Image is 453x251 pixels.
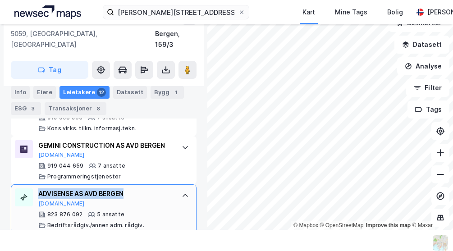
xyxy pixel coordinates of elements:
[114,5,238,19] input: Søk på adresse, matrikkel, gårdeiere, leietakere eller personer
[320,222,364,228] a: OpenStreetMap
[407,100,449,119] button: Tags
[113,86,147,99] div: Datasett
[47,125,137,132] div: Kons.virks. tilkn. informasj.tekn.
[59,86,110,99] div: Leietakere
[38,188,173,199] div: ADVISENSE AS AVD BERGEN
[33,86,56,99] div: Eiere
[11,61,88,79] button: Tag
[408,208,453,251] iframe: Chat Widget
[47,211,82,218] div: 823 876 092
[293,222,318,228] a: Mapbox
[171,88,180,97] div: 1
[151,86,184,99] div: Bygg
[366,222,411,228] a: Improve this map
[47,173,121,180] div: Programmeringstjenester
[94,104,103,113] div: 8
[38,200,85,207] button: [DOMAIN_NAME]
[387,7,403,18] div: Bolig
[335,7,367,18] div: Mine Tags
[11,102,41,115] div: ESG
[14,5,81,19] img: logo.a4113a55bc3d86da70a041830d287a7e.svg
[38,140,173,151] div: GEMINI CONSTRUCTION AS AVD BERGEN
[11,86,30,99] div: Info
[406,79,449,97] button: Filter
[394,36,449,54] button: Datasett
[47,162,83,169] div: 919 044 659
[408,208,453,251] div: Kontrollprogram for chat
[97,211,124,218] div: 5 ansatte
[47,222,144,229] div: Bedriftsrådgiv./annen adm. rådgiv.
[97,88,106,97] div: 12
[98,162,125,169] div: 7 ansatte
[397,57,449,75] button: Analyse
[45,102,106,115] div: Transaksjoner
[28,104,37,113] div: 3
[302,7,315,18] div: Kart
[155,28,197,50] div: Bergen, 159/3
[38,151,85,159] button: [DOMAIN_NAME]
[11,28,155,50] div: 5059, [GEOGRAPHIC_DATA], [GEOGRAPHIC_DATA]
